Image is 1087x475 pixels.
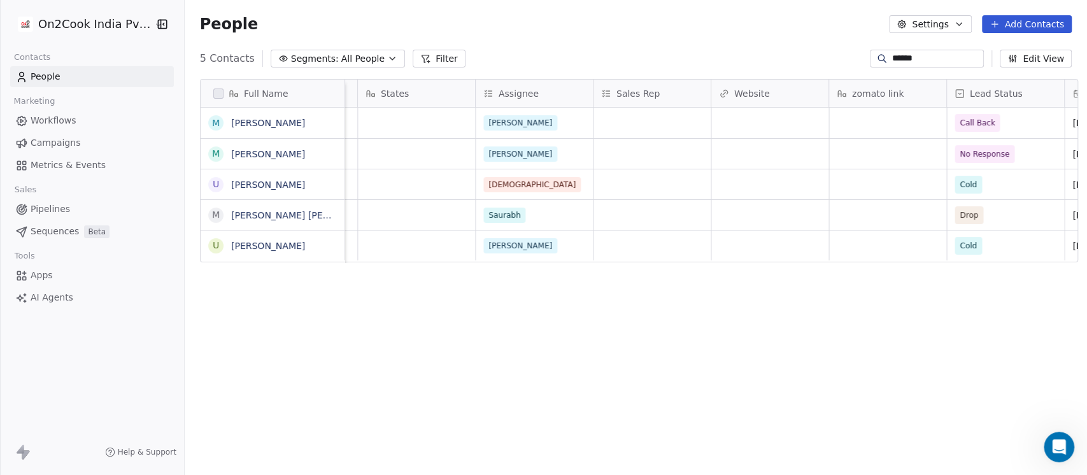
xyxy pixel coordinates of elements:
[213,239,219,252] div: U
[358,80,475,107] div: States
[31,225,79,238] span: Sequences
[960,209,978,222] span: Drop
[499,87,539,100] span: Assignee
[10,110,174,131] a: Workflows
[31,136,80,150] span: Campaigns
[84,225,110,238] span: Beta
[248,209,350,222] span: nadiad
[829,80,946,107] div: zomato link
[616,87,660,100] span: Sales Rep
[341,52,385,66] span: All People
[734,87,770,100] span: Website
[15,13,146,35] button: On2Cook India Pvt. Ltd.
[10,155,174,176] a: Metrics & Events
[231,180,305,190] a: [PERSON_NAME]
[291,52,339,66] span: Segments:
[18,17,33,32] img: on2cook%20logo-04%20copy.jpg
[201,80,345,107] div: Full Name
[483,177,581,192] span: [DEMOGRAPHIC_DATA]
[483,146,557,162] span: [PERSON_NAME]
[200,15,258,34] span: People
[381,87,409,100] span: States
[231,149,305,159] a: [PERSON_NAME]
[38,16,151,32] span: On2Cook India Pvt. Ltd.
[231,210,382,220] a: [PERSON_NAME] [PERSON_NAME]
[212,147,220,160] div: M
[105,447,176,457] a: Help & Support
[8,48,56,67] span: Contacts
[200,51,255,66] span: 5 Contacts
[960,117,995,129] span: Call Back
[9,246,40,266] span: Tools
[31,159,106,172] span: Metrics & Events
[231,118,305,128] a: [PERSON_NAME]
[483,238,557,253] span: [PERSON_NAME]
[476,80,593,107] div: Assignee
[10,132,174,153] a: Campaigns
[9,180,42,199] span: Sales
[248,148,350,160] span: [GEOGRAPHIC_DATA]
[10,287,174,308] a: AI Agents
[889,15,971,33] button: Settings
[10,265,174,286] a: Apps
[31,291,73,304] span: AI Agents
[970,87,1023,100] span: Lead Status
[483,115,557,131] span: [PERSON_NAME]
[244,87,288,100] span: Full Name
[711,80,828,107] div: Website
[10,66,174,87] a: People
[31,114,76,127] span: Workflows
[413,50,465,67] button: Filter
[31,70,60,83] span: People
[960,239,977,252] span: Cold
[213,178,219,191] div: U
[212,208,220,222] div: m
[483,208,525,223] span: Saurabh
[212,117,220,130] div: M
[8,92,60,111] span: Marketing
[118,447,176,457] span: Help & Support
[1044,432,1074,462] iframe: Intercom live chat
[31,202,70,216] span: Pipelines
[10,199,174,220] a: Pipelines
[201,108,345,467] div: grid
[960,178,977,191] span: Cold
[960,148,1009,160] span: No Response
[947,80,1064,107] div: Lead Status
[10,221,174,242] a: SequencesBeta
[852,87,904,100] span: zomato link
[231,241,305,251] a: [PERSON_NAME]
[31,269,53,282] span: Apps
[1000,50,1072,67] button: Edit View
[248,117,350,129] span: other
[982,15,1072,33] button: Add Contacts
[593,80,711,107] div: Sales Rep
